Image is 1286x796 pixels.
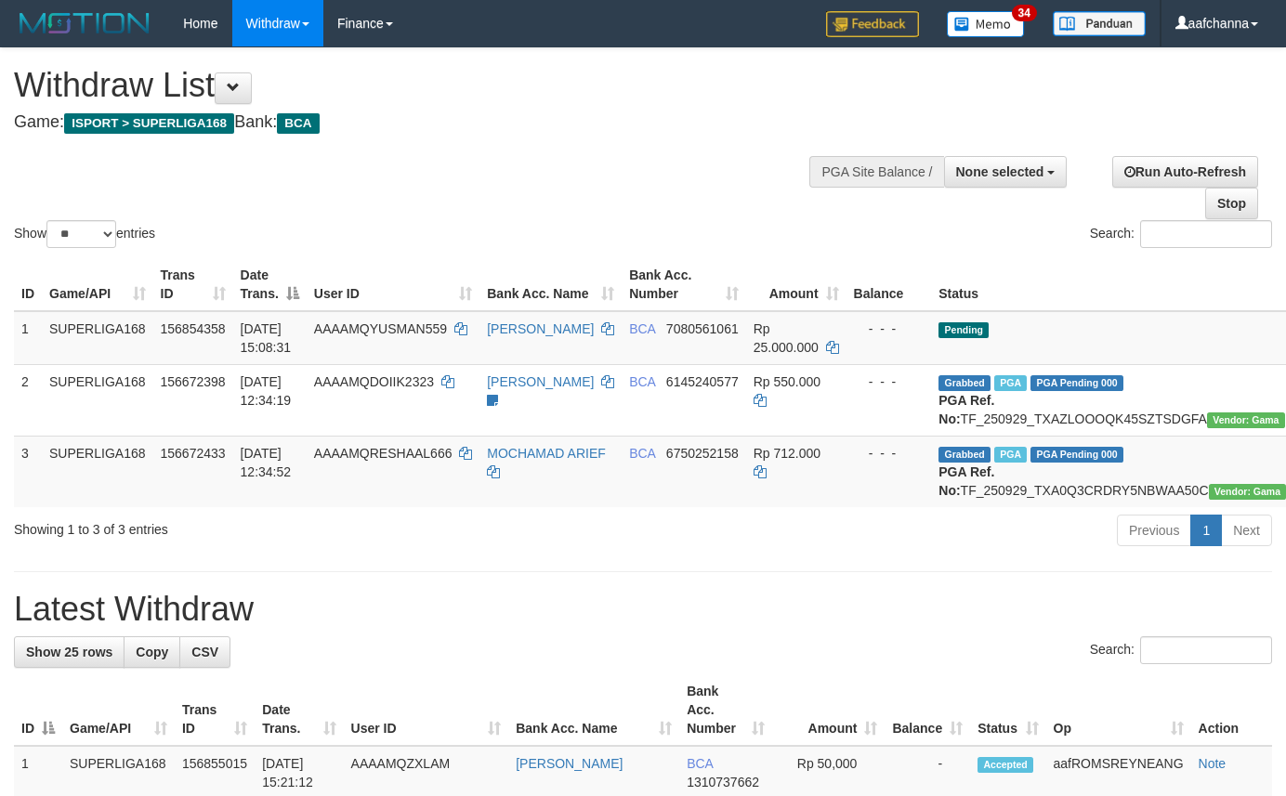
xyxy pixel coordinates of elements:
a: Note [1199,756,1227,771]
span: Grabbed [938,375,991,391]
h4: Game: Bank: [14,113,839,132]
select: Showentries [46,220,116,248]
button: None selected [944,156,1068,188]
th: Op: activate to sort column ascending [1046,674,1191,746]
input: Search: [1140,636,1272,664]
th: Status: activate to sort column ascending [970,674,1045,746]
img: Feedback.jpg [826,11,919,37]
h1: Withdraw List [14,67,839,104]
span: BCA [277,113,319,134]
a: [PERSON_NAME] [487,374,594,389]
td: SUPERLIGA168 [42,436,153,507]
th: Bank Acc. Name: activate to sort column ascending [479,258,622,311]
th: Bank Acc. Number: activate to sort column ascending [679,674,772,746]
th: Balance [846,258,932,311]
span: CSV [191,645,218,659]
a: Run Auto-Refresh [1112,156,1258,188]
span: AAAAMQRESHAAL666 [314,446,453,461]
input: Search: [1140,220,1272,248]
span: [DATE] 12:34:52 [241,446,292,479]
span: BCA [629,374,655,389]
th: Trans ID: activate to sort column ascending [175,674,255,746]
span: Marked by aafsoycanthlai [994,375,1027,391]
th: Date Trans.: activate to sort column descending [233,258,307,311]
th: Amount: activate to sort column ascending [746,258,846,311]
span: AAAAMQYUSMAN559 [314,321,447,336]
td: SUPERLIGA168 [42,364,153,436]
th: ID [14,258,42,311]
th: Game/API: activate to sort column ascending [62,674,175,746]
td: 2 [14,364,42,436]
span: Copy 7080561061 to clipboard [666,321,739,336]
td: 1 [14,311,42,365]
label: Search: [1090,220,1272,248]
a: [PERSON_NAME] [516,756,623,771]
span: Rp 550.000 [754,374,820,389]
span: Marked by aafsoycanthlai [994,447,1027,463]
span: Copy 6750252158 to clipboard [666,446,739,461]
img: panduan.png [1053,11,1146,36]
a: CSV [179,636,230,668]
th: Bank Acc. Name: activate to sort column ascending [508,674,679,746]
a: Previous [1117,515,1191,546]
span: BCA [629,446,655,461]
a: Stop [1205,188,1258,219]
span: 156672398 [161,374,226,389]
div: - - - [854,444,925,463]
td: 3 [14,436,42,507]
span: Grabbed [938,447,991,463]
th: Trans ID: activate to sort column ascending [153,258,233,311]
label: Search: [1090,636,1272,664]
span: [DATE] 12:34:19 [241,374,292,408]
span: 34 [1012,5,1037,21]
span: AAAAMQDOIIK2323 [314,374,434,389]
th: ID: activate to sort column descending [14,674,62,746]
a: 1 [1190,515,1222,546]
span: [DATE] 15:08:31 [241,321,292,355]
span: Copy [136,645,168,659]
a: Next [1221,515,1272,546]
th: Bank Acc. Number: activate to sort column ascending [622,258,746,311]
div: Showing 1 to 3 of 3 entries [14,513,522,539]
span: Show 25 rows [26,645,112,659]
th: Action [1191,674,1272,746]
h1: Latest Withdraw [14,591,1272,628]
b: PGA Ref. No: [938,464,994,498]
span: Vendor URL: https://trx31.1velocity.biz [1207,412,1285,428]
a: Copy [124,636,180,668]
th: User ID: activate to sort column ascending [307,258,479,311]
th: Amount: activate to sort column ascending [772,674,886,746]
th: Game/API: activate to sort column ascending [42,258,153,311]
th: Balance: activate to sort column ascending [885,674,970,746]
img: MOTION_logo.png [14,9,155,37]
div: - - - [854,320,925,338]
b: PGA Ref. No: [938,393,994,426]
div: - - - [854,372,925,391]
span: None selected [956,164,1044,179]
th: User ID: activate to sort column ascending [344,674,509,746]
th: Date Trans.: activate to sort column ascending [255,674,343,746]
div: PGA Site Balance / [809,156,943,188]
span: PGA Pending [1030,447,1123,463]
label: Show entries [14,220,155,248]
span: Rp 712.000 [754,446,820,461]
td: SUPERLIGA168 [42,311,153,365]
span: Copy 1310737662 to clipboard [687,775,759,789]
span: BCA [629,321,655,336]
span: Rp 25.000.000 [754,321,819,355]
span: BCA [687,756,713,771]
a: Show 25 rows [14,636,125,668]
img: Button%20Memo.svg [947,11,1025,37]
span: Accepted [978,757,1033,773]
span: 156672433 [161,446,226,461]
span: Copy 6145240577 to clipboard [666,374,739,389]
a: MOCHAMAD ARIEF [487,446,606,461]
span: PGA Pending [1030,375,1123,391]
a: [PERSON_NAME] [487,321,594,336]
span: Pending [938,322,989,338]
span: 156854358 [161,321,226,336]
span: ISPORT > SUPERLIGA168 [64,113,234,134]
